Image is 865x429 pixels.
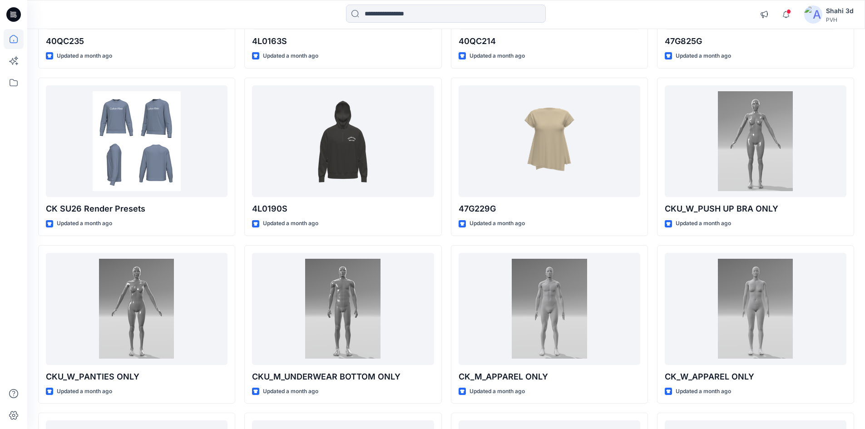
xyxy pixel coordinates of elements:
p: CKU_W_PANTIES ONLY [46,370,227,383]
p: Updated a month ago [57,387,112,396]
p: Updated a month ago [676,219,731,228]
p: CK SU26 Render Presets [46,202,227,215]
a: CKU_W_PANTIES ONLY [46,253,227,365]
p: 40QC235 [46,35,227,48]
p: Updated a month ago [676,387,731,396]
p: Updated a month ago [57,219,112,228]
p: 40QC214 [459,35,640,48]
p: 4L0190S [252,202,434,215]
a: CK_W_APPAREL ONLY [665,253,846,365]
a: CK_M_APPAREL ONLY [459,253,640,365]
p: 47G825G [665,35,846,48]
div: Shahi 3d [826,5,854,16]
p: Updated a month ago [470,387,525,396]
p: CK_W_APPAREL ONLY [665,370,846,383]
p: Updated a month ago [676,51,731,61]
a: CK SU26 Render Presets [46,85,227,197]
img: avatar [804,5,822,24]
p: CKU_W_PUSH UP BRA ONLY [665,202,846,215]
a: CKU_W_PUSH UP BRA ONLY [665,85,846,197]
p: 47G229G [459,202,640,215]
a: 4L0190S [252,85,434,197]
p: Updated a month ago [263,387,318,396]
p: CKU_M_UNDERWEAR BOTTOM ONLY [252,370,434,383]
p: Updated a month ago [470,219,525,228]
a: CKU_M_UNDERWEAR BOTTOM ONLY [252,253,434,365]
a: 47G229G [459,85,640,197]
p: Updated a month ago [470,51,525,61]
div: PVH [826,16,854,23]
p: CK_M_APPAREL ONLY [459,370,640,383]
p: Updated a month ago [263,219,318,228]
p: Updated a month ago [57,51,112,61]
p: Updated a month ago [263,51,318,61]
p: 4L0163S [252,35,434,48]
